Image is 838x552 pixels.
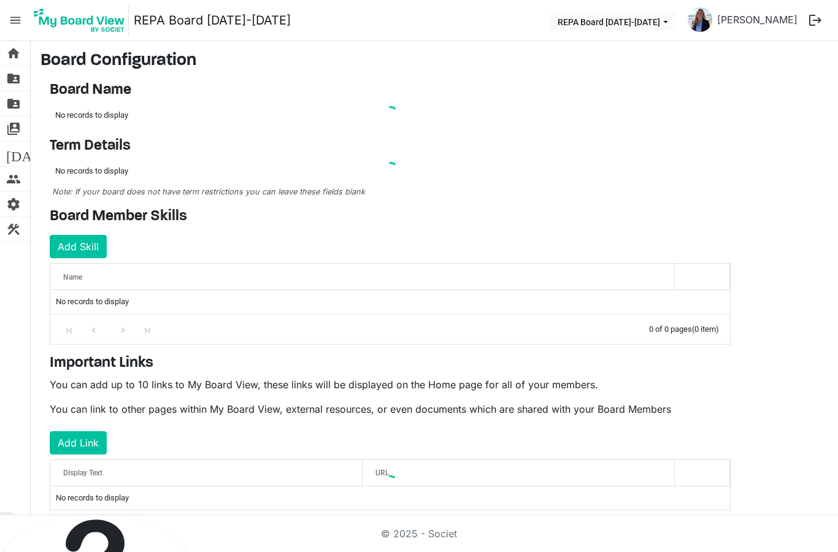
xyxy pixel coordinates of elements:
[6,217,21,242] span: construction
[50,402,731,416] p: You can link to other pages within My Board View, external resources, or even documents which are...
[6,167,21,191] span: people
[692,324,719,334] span: (0 item)
[802,7,828,33] button: logout
[85,321,102,338] div: Go to previous page
[30,5,129,36] img: My Board View Logo
[50,208,731,226] h4: Board Member Skills
[50,137,731,155] h4: Term Details
[649,315,730,341] div: 0 of 0 pages (0 item)
[139,321,155,338] div: Go to last page
[40,51,828,72] h3: Board Configuration
[6,66,21,91] span: folder_shared
[50,235,107,258] button: Add Skill
[50,431,107,454] button: Add Link
[649,324,692,334] span: 0 of 0 pages
[712,7,802,32] a: [PERSON_NAME]
[6,142,53,166] span: [DATE]
[4,9,27,32] span: menu
[6,41,21,66] span: home
[134,8,291,33] a: REPA Board [DATE]-[DATE]
[6,192,21,217] span: settings
[6,91,21,116] span: folder_shared
[50,355,731,372] h4: Important Links
[115,321,131,338] div: Go to next page
[52,187,365,196] span: Note: If your board does not have term restrictions you can leave these fields blank
[63,273,82,282] span: Name
[381,527,457,540] a: © 2025 - Societ
[550,13,676,30] button: REPA Board 2025-2026 dropdownbutton
[61,321,78,338] div: Go to first page
[688,7,712,32] img: GVxojR11xs49XgbNM-sLDDWjHKO122yGBxu-5YQX9yr1ADdzlG6A4r0x0F6G_grEQxj0HNV2lcBeFAaywZ0f2A_thumb.png
[6,117,21,141] span: switch_account
[50,290,730,313] td: No records to display
[50,82,731,99] h4: Board Name
[30,5,134,36] a: My Board View Logo
[50,377,731,392] p: You can add up to 10 links to My Board View, these links will be displayed on the Home page for a...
